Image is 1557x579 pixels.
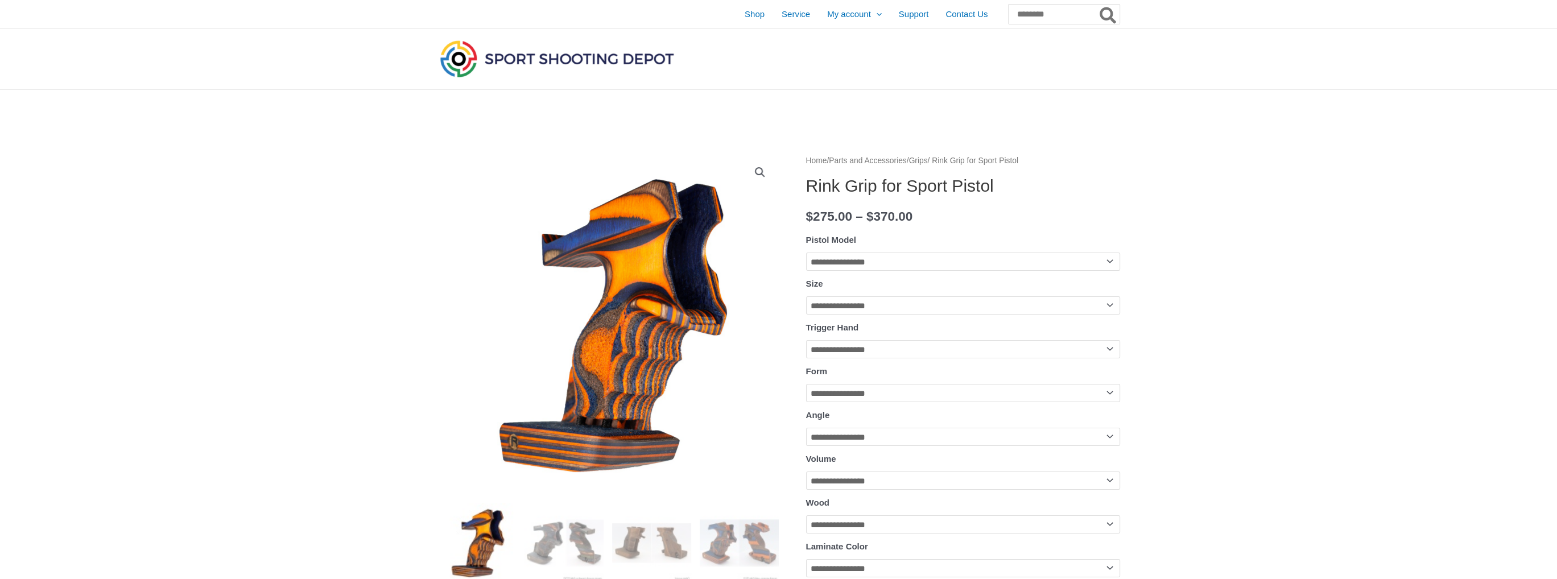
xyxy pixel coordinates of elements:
[806,322,859,332] label: Trigger Hand
[856,209,863,224] span: –
[750,162,770,183] a: View full-screen image gallery
[1097,5,1120,24] button: Search
[806,156,827,165] a: Home
[829,156,907,165] a: Parts and Accessories
[866,209,874,224] span: $
[909,156,928,165] a: Grips
[806,541,868,551] label: Laminate Color
[806,498,829,507] label: Wood
[806,366,828,376] label: Form
[806,454,836,464] label: Volume
[806,410,830,420] label: Angle
[806,209,852,224] bdi: 275.00
[806,279,823,288] label: Size
[806,154,1120,168] nav: Breadcrumb
[806,176,1120,196] h1: Rink Grip for Sport Pistol
[866,209,912,224] bdi: 370.00
[806,235,856,245] label: Pistol Model
[437,38,676,80] img: Sport Shooting Depot
[806,209,813,224] span: $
